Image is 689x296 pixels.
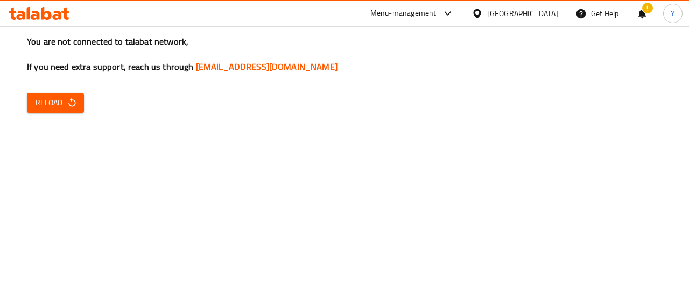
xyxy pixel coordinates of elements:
div: [GEOGRAPHIC_DATA] [487,8,558,19]
a: [EMAIL_ADDRESS][DOMAIN_NAME] [196,59,338,75]
div: Menu-management [370,7,437,20]
span: Y [671,8,675,19]
span: Reload [36,96,75,110]
button: Reload [27,93,84,113]
h3: You are not connected to talabat network, If you need extra support, reach us through [27,35,662,73]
